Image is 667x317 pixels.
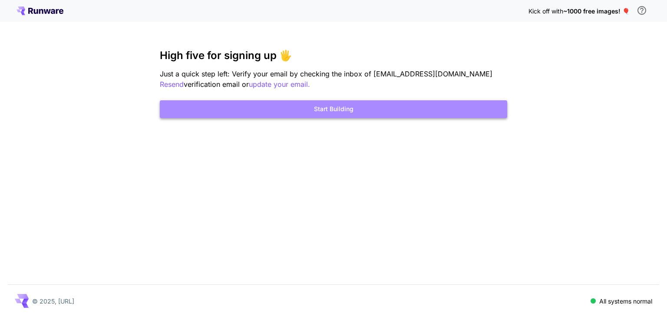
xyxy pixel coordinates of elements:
button: update your email. [249,79,310,90]
span: verification email or [184,80,249,89]
button: Resend [160,79,184,90]
span: Just a quick step left: Verify your email by checking the inbox of [EMAIL_ADDRESS][DOMAIN_NAME] [160,69,492,78]
button: In order to qualify for free credit, you need to sign up with a business email address and click ... [633,2,650,19]
span: ~1000 free images! 🎈 [563,7,630,15]
p: © 2025, [URL] [32,297,74,306]
span: Kick off with [528,7,563,15]
p: All systems normal [599,297,652,306]
h3: High five for signing up 🖐️ [160,50,507,62]
button: Start Building [160,100,507,118]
